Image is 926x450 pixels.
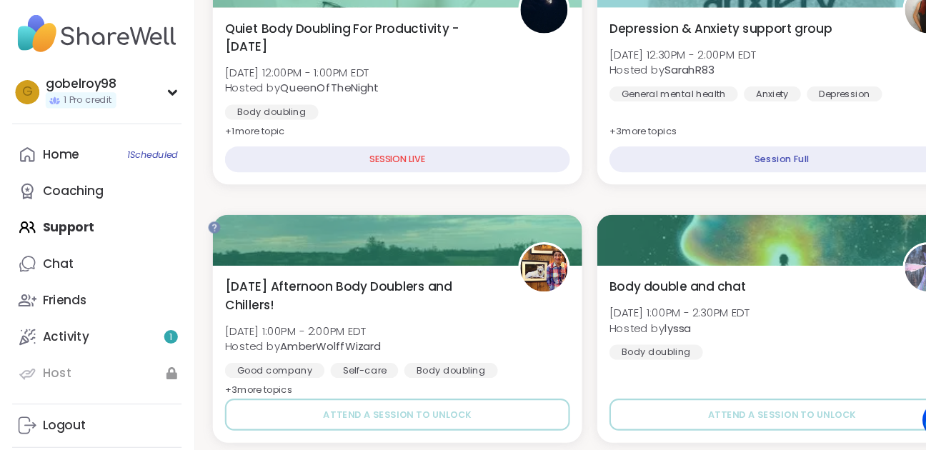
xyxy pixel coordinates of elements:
div: Coaching [40,188,97,204]
div: Logout [40,409,81,424]
b: SarahR83 [625,75,672,89]
span: [DATE] Afternoon Body Doublers and Chillers! [211,278,472,312]
div: Host [40,359,67,375]
a: Host [11,350,171,384]
span: g [21,94,31,112]
div: Anxiety [700,98,753,112]
div: Chat [40,256,69,272]
img: ShareWell Nav Logo [11,23,171,73]
img: QueenOfTheNight [489,4,534,48]
a: Logout [11,399,171,434]
span: 1 Scheduled [119,156,167,167]
div: Body doubling [573,341,661,355]
b: lyssa [625,318,649,332]
div: Session Full [573,154,897,179]
span: 1 [159,327,162,339]
span: Hosted by [211,335,358,349]
img: lyssa [851,246,895,291]
a: Friends [11,281,171,316]
button: Attend a session to unlock [211,391,536,421]
span: Depression & Anxiety support group [573,35,782,52]
a: Activity1 [11,316,171,350]
span: [DATE] 12:00PM - 1:00PM EDT [211,78,356,92]
span: Hosted by [573,318,705,332]
img: AmberWolffWizard [489,246,534,291]
span: Hosted by [211,92,356,106]
span: 1 Pro credit [60,104,105,116]
div: Depression [759,98,830,112]
div: Friends [40,291,81,306]
div: Body doubling [380,358,468,372]
div: Body doubling [211,115,299,129]
div: General mental health [573,98,694,112]
span: Attend a session to unlock [304,400,444,413]
div: Home [40,154,74,169]
div: Activity [40,325,84,341]
iframe: Spotlight [196,224,207,236]
span: [DATE] 1:00PM - 2:30PM EDT [573,304,705,318]
div: gobelroy98 [43,87,109,103]
span: Attend a session to unlock [666,400,805,413]
img: SarahR83 [851,4,895,48]
a: Home1Scheduled [11,144,171,179]
span: Quiet Body Doubling For Productivity - [DATE] [211,35,472,69]
a: Chat [11,247,171,281]
span: [DATE] 1:00PM - 2:00PM EDT [211,321,358,335]
div: Good company [211,358,305,372]
span: [DATE] 12:30PM - 2:00PM EDT [573,61,711,75]
a: Coaching [11,179,171,213]
div: Self-care [311,358,374,372]
b: QueenOfTheNight [264,92,356,106]
button: Attend a session to unlock [573,391,897,421]
span: Hosted by [573,75,711,89]
span: Body double and chat [573,278,702,295]
div: SESSION LIVE [211,154,536,179]
b: AmberWolffWizard [264,335,358,349]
